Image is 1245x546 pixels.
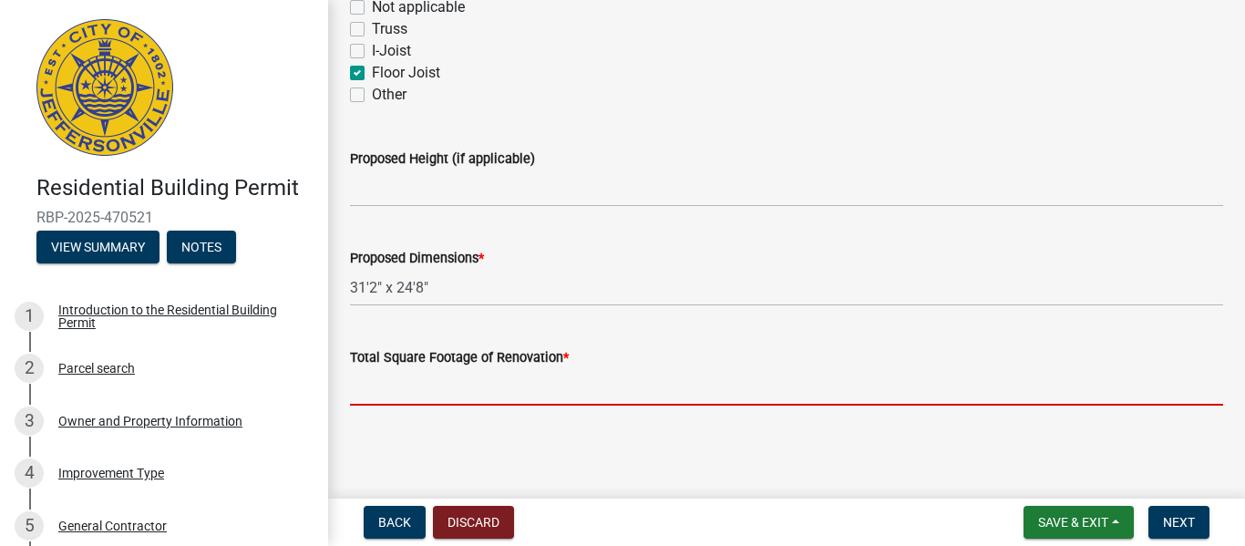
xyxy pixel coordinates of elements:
label: Floor Joist [372,62,440,84]
button: Next [1148,506,1209,539]
wm-modal-confirm: Notes [167,241,236,255]
label: Proposed Dimensions [350,252,484,265]
div: 1 [15,302,44,331]
div: Owner and Property Information [58,415,242,428]
button: Notes [167,231,236,263]
div: General Contractor [58,520,167,532]
button: View Summary [36,231,159,263]
div: 5 [15,511,44,541]
span: Next [1163,515,1195,530]
span: Save & Exit [1038,515,1108,530]
img: City of Jeffersonville, Indiana [36,19,173,156]
div: Introduction to the Residential Building Permit [58,304,299,329]
div: 4 [15,458,44,488]
button: Save & Exit [1024,506,1134,539]
span: Back [378,515,411,530]
button: Back [364,506,426,539]
div: 2 [15,354,44,383]
button: Discard [433,506,514,539]
label: Truss [372,18,407,40]
h4: Residential Building Permit [36,175,314,201]
div: 3 [15,407,44,436]
wm-modal-confirm: Summary [36,241,159,255]
label: Other [372,84,406,106]
span: RBP-2025-470521 [36,209,292,226]
label: Proposed Height (if applicable) [350,153,535,166]
label: I-Joist [372,40,411,62]
div: Improvement Type [58,467,164,479]
div: Parcel search [58,362,135,375]
label: Total Square Footage of Renovation [350,352,569,365]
